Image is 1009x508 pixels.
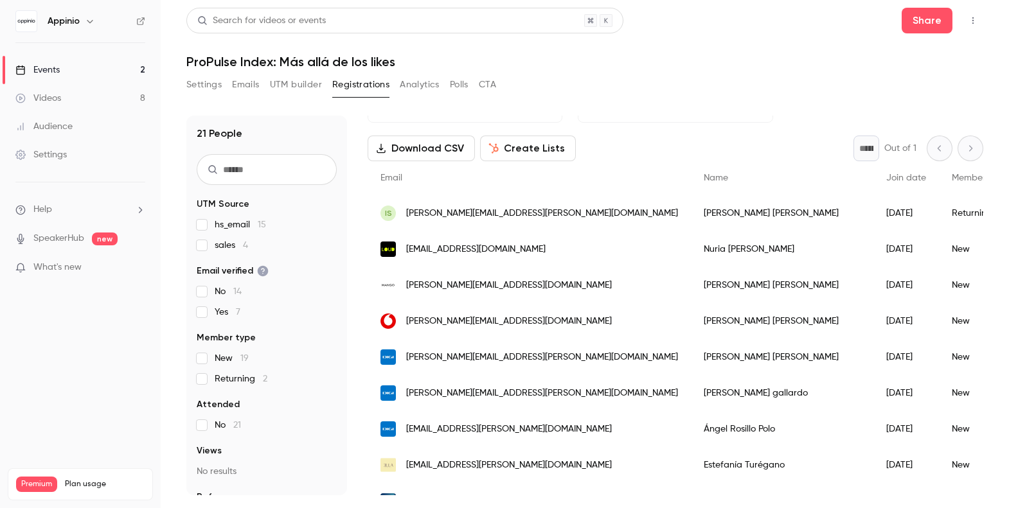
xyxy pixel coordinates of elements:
[406,207,678,220] span: [PERSON_NAME][EMAIL_ADDRESS][PERSON_NAME][DOMAIN_NAME]
[406,423,612,436] span: [EMAIL_ADDRESS][PERSON_NAME][DOMAIN_NAME]
[186,54,983,69] h1: ProPulse Index: Más allá de los likes
[380,277,396,293] img: mango.com
[380,241,396,257] img: loudbarcelona.com
[197,126,242,141] h1: 21 People
[215,306,240,319] span: Yes
[240,354,249,363] span: 19
[15,148,67,161] div: Settings
[215,285,242,298] span: No
[215,419,241,432] span: No
[368,136,475,161] button: Download CSV
[873,231,939,267] div: [DATE]
[380,313,396,329] img: vodafone.com
[873,195,939,231] div: [DATE]
[380,457,396,473] img: ella-digital.com
[406,495,678,508] span: [PERSON_NAME][EMAIL_ADDRESS][PERSON_NAME][DOMAIN_NAME]
[691,303,873,339] div: [PERSON_NAME] [PERSON_NAME]
[332,74,389,95] button: Registrations
[380,385,396,401] img: digimobil.es
[33,232,84,245] a: SpeakerHub
[215,372,267,385] span: Returning
[406,387,678,400] span: [PERSON_NAME][EMAIL_ADDRESS][PERSON_NAME][DOMAIN_NAME]
[873,339,939,375] div: [DATE]
[406,351,678,364] span: [PERSON_NAME][EMAIL_ADDRESS][PERSON_NAME][DOMAIN_NAME]
[33,203,52,216] span: Help
[16,477,57,492] span: Premium
[691,339,873,375] div: [PERSON_NAME] [PERSON_NAME]
[65,479,145,489] span: Plan usage
[215,352,249,365] span: New
[873,303,939,339] div: [DATE]
[15,203,145,216] li: help-dropdown-opener
[270,74,322,95] button: UTM builder
[15,120,73,133] div: Audience
[406,315,612,328] span: [PERSON_NAME][EMAIL_ADDRESS][DOMAIN_NAME]
[233,287,242,296] span: 14
[406,279,612,292] span: [PERSON_NAME][EMAIL_ADDRESS][DOMAIN_NAME]
[886,173,926,182] span: Join date
[691,195,873,231] div: [PERSON_NAME] [PERSON_NAME]
[884,142,916,155] p: Out of 1
[406,243,546,256] span: [EMAIL_ADDRESS][DOMAIN_NAME]
[15,64,60,76] div: Events
[406,459,612,472] span: [EMAIL_ADDRESS][PERSON_NAME][DOMAIN_NAME]
[197,331,256,344] span: Member type
[691,267,873,303] div: [PERSON_NAME] [PERSON_NAME]
[263,374,267,383] span: 2
[15,92,61,105] div: Videos
[873,447,939,483] div: [DATE]
[691,375,873,411] div: [PERSON_NAME] gallardo
[197,14,326,28] div: Search for videos or events
[450,74,469,95] button: Polls
[691,447,873,483] div: Estefanía Turégano
[197,491,233,504] span: Referrer
[130,262,145,274] iframe: Noticeable Trigger
[479,74,496,95] button: CTA
[873,375,939,411] div: [DATE]
[480,136,576,161] button: Create Lists
[197,198,249,211] span: UTM Source
[380,349,396,365] img: digimobil.es
[92,232,118,245] span: new
[952,173,1007,182] span: Member type
[48,15,80,28] h6: Appinio
[243,241,248,250] span: 4
[186,74,222,95] button: Settings
[197,465,337,478] p: No results
[873,267,939,303] div: [DATE]
[33,261,82,274] span: What's new
[215,239,248,252] span: sales
[233,421,241,430] span: 21
[236,308,240,317] span: 7
[902,8,952,33] button: Share
[258,220,266,229] span: 15
[380,173,402,182] span: Email
[873,411,939,447] div: [DATE]
[385,207,392,219] span: IS
[232,74,259,95] button: Emails
[380,421,396,437] img: digimobil.es
[16,11,37,31] img: Appinio
[704,173,728,182] span: Name
[197,444,222,457] span: Views
[197,265,269,277] span: Email verified
[215,218,266,231] span: hs_email
[400,74,440,95] button: Analytics
[197,398,240,411] span: Attended
[691,411,873,447] div: Ángel Rosillo Polo
[691,231,873,267] div: Nuria [PERSON_NAME]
